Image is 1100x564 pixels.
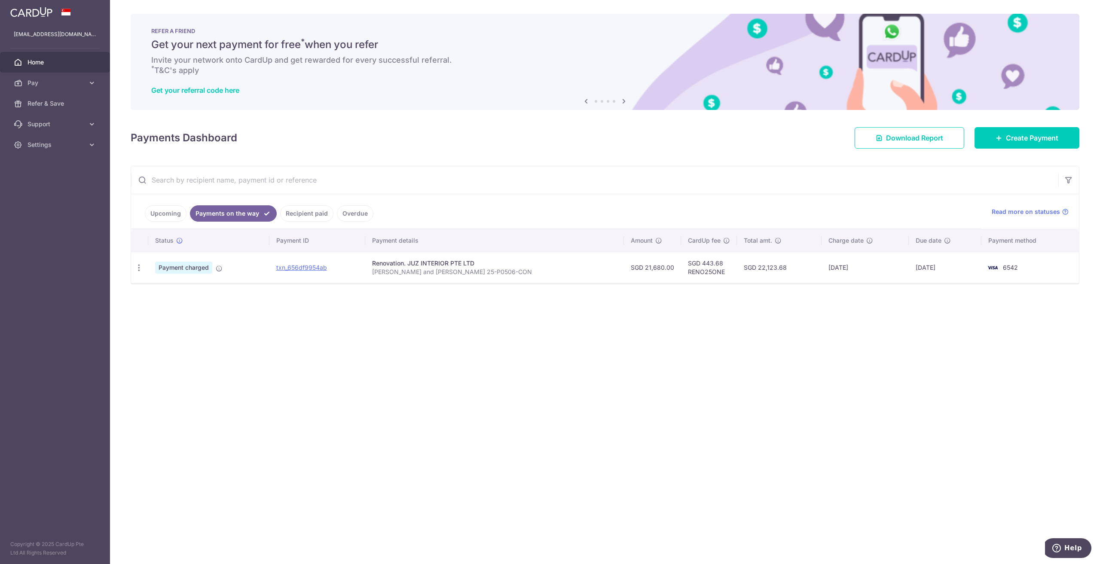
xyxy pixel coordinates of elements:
td: [DATE] [822,252,909,283]
a: txn_656df9954ab [276,264,327,271]
a: Upcoming [145,205,186,222]
div: Renovation. JUZ INTERIOR PTE LTD [372,259,617,268]
th: Payment ID [269,229,366,252]
span: 6542 [1003,264,1018,271]
input: Search by recipient name, payment id or reference [131,166,1058,194]
span: Create Payment [1006,133,1058,143]
td: SGD 22,123.68 [737,252,822,283]
td: SGD 21,680.00 [624,252,681,283]
span: Due date [916,236,941,245]
p: [EMAIL_ADDRESS][DOMAIN_NAME] [14,30,96,39]
th: Payment method [981,229,1079,252]
a: Payments on the way [190,205,277,222]
span: Refer & Save [27,99,84,108]
span: Payment charged [155,262,212,274]
span: Support [27,120,84,128]
h4: Payments Dashboard [131,130,237,146]
a: Download Report [855,127,964,149]
a: Overdue [337,205,373,222]
span: Read more on statuses [992,207,1060,216]
a: Recipient paid [280,205,333,222]
p: REFER A FRIEND [151,27,1059,34]
span: Settings [27,140,84,149]
td: SGD 443.68 RENO25ONE [681,252,737,283]
img: CardUp [10,7,52,17]
th: Payment details [365,229,624,252]
a: Read more on statuses [992,207,1069,216]
span: Charge date [828,236,864,245]
img: RAF banner [131,14,1079,110]
span: Status [155,236,174,245]
h5: Get your next payment for free when you refer [151,38,1059,52]
p: [PERSON_NAME] and [PERSON_NAME] 25-P0506-CON [372,268,617,276]
span: Pay [27,79,84,87]
span: Total amt. [744,236,772,245]
a: Create Payment [975,127,1079,149]
span: Download Report [886,133,943,143]
h6: Invite your network onto CardUp and get rewarded for every successful referral. T&C's apply [151,55,1059,76]
iframe: Opens a widget where you can find more information [1045,538,1091,560]
span: CardUp fee [688,236,721,245]
img: Bank Card [984,262,1001,273]
td: [DATE] [909,252,982,283]
span: Home [27,58,84,67]
a: Get your referral code here [151,86,239,95]
span: Amount [631,236,653,245]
